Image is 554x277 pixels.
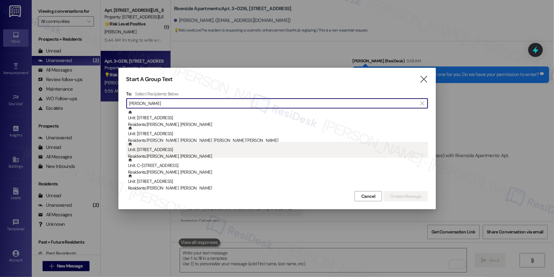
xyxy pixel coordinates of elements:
[135,91,178,97] h4: Select Recipients Below
[384,191,428,201] button: Create Message
[128,153,428,160] div: Residents: [PERSON_NAME], [PERSON_NAME]
[128,110,428,128] div: Unit: [STREET_ADDRESS]
[126,76,173,83] h3: Start A Group Text
[126,126,428,142] div: Unit: [STREET_ADDRESS]Residents:[PERSON_NAME], [PERSON_NAME], [PERSON_NAME] [PERSON_NAME]
[421,101,424,106] i: 
[361,193,375,200] span: Cancel
[126,158,428,174] div: Unit: C~[STREET_ADDRESS]Residents:[PERSON_NAME], [PERSON_NAME]
[128,185,428,191] div: Residents: [PERSON_NAME], [PERSON_NAME]
[126,142,428,158] div: Unit: [STREET_ADDRESS]Residents:[PERSON_NAME], [PERSON_NAME]
[128,142,428,160] div: Unit: [STREET_ADDRESS]
[129,99,417,108] input: Search for any contact or apartment
[128,126,428,144] div: Unit: [STREET_ADDRESS]
[128,158,428,176] div: Unit: C~[STREET_ADDRESS]
[355,191,382,201] button: Cancel
[126,91,132,97] h3: To:
[390,193,421,200] span: Create Message
[128,137,428,144] div: Residents: [PERSON_NAME], [PERSON_NAME], [PERSON_NAME] [PERSON_NAME]
[126,174,428,190] div: Unit: [STREET_ADDRESS]Residents:[PERSON_NAME], [PERSON_NAME]
[128,174,428,192] div: Unit: [STREET_ADDRESS]
[419,76,428,83] i: 
[128,121,428,128] div: Residents: [PERSON_NAME], [PERSON_NAME]
[126,110,428,126] div: Unit: [STREET_ADDRESS]Residents:[PERSON_NAME], [PERSON_NAME]
[128,169,428,176] div: Residents: [PERSON_NAME], [PERSON_NAME]
[417,99,428,108] button: Clear text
